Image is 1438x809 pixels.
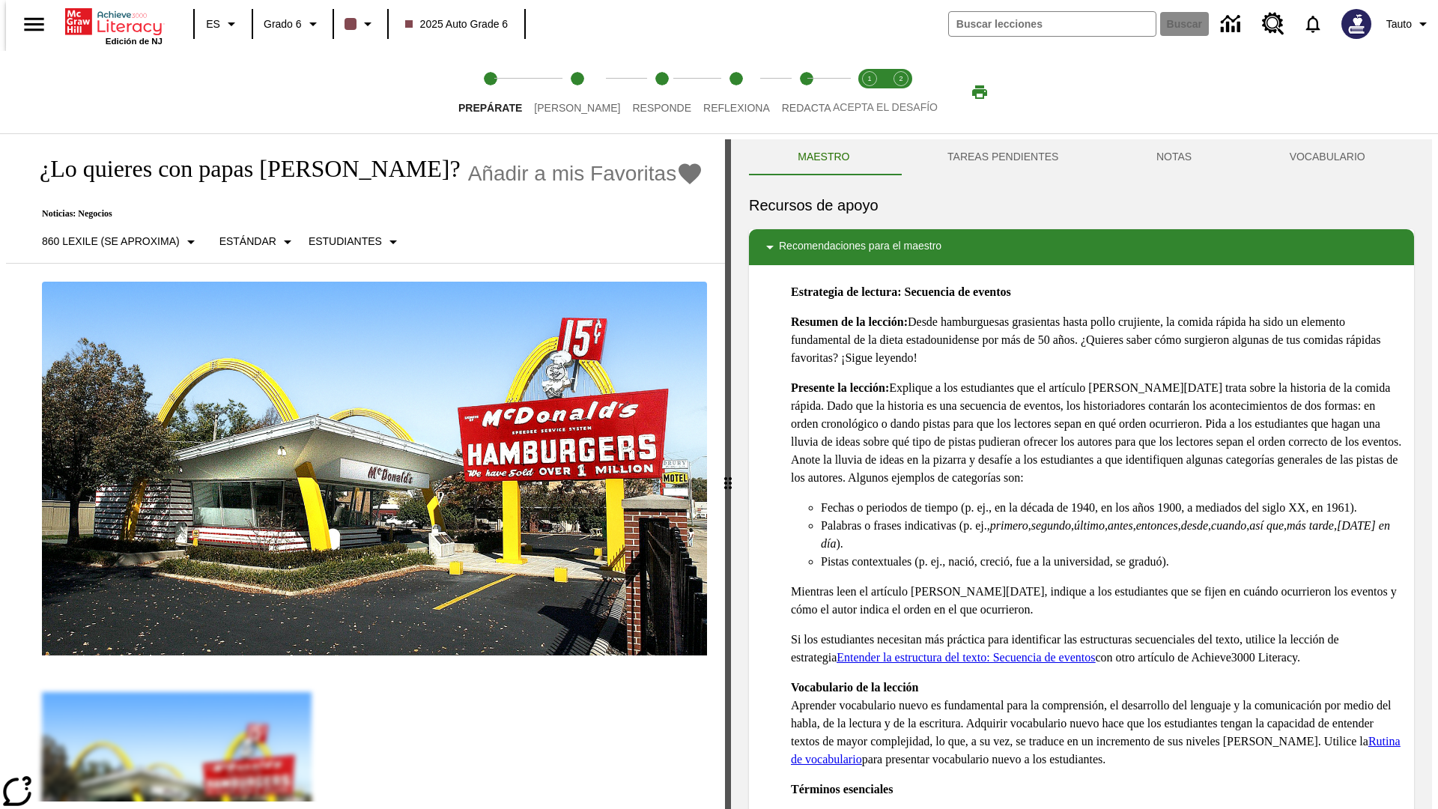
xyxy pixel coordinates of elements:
p: Estudiantes [309,234,382,249]
button: Abrir el menú lateral [12,2,56,46]
p: Si los estudiantes necesitan más práctica para identificar las estructuras secuenciales del texto... [791,631,1402,667]
div: Recomendaciones para el maestro [749,229,1414,265]
strong: Estrategia de lectura: Secuencia de eventos [791,285,1011,298]
span: Edición de NJ [106,37,163,46]
em: entonces [1136,519,1178,532]
strong: Resumen de la lección: [791,315,908,328]
button: TAREAS PENDIENTES [899,139,1108,175]
button: Redacta step 5 of 5 [770,51,843,133]
button: Prepárate step 1 of 5 [446,51,534,133]
span: 2025 Auto Grade 6 [405,16,509,32]
li: Palabras o frases indicativas (p. ej., , , , , , , , , , ). [821,517,1402,553]
span: Responde [632,102,691,114]
div: Instructional Panel Tabs [749,139,1414,175]
button: Imprimir [956,79,1004,106]
input: Buscar campo [949,12,1156,36]
button: NOTAS [1108,139,1241,175]
button: Lee step 2 of 5 [522,51,632,133]
button: Responde step 3 of 5 [620,51,703,133]
img: Avatar [1341,9,1371,39]
div: reading [6,139,725,802]
div: activity [731,139,1432,809]
p: Estándar [219,234,276,249]
button: Acepta el desafío contesta step 2 of 2 [879,51,923,133]
button: VOCABULARIO [1240,139,1414,175]
em: primero [990,519,1028,532]
span: Reflexiona [703,102,770,114]
em: cuando [1211,519,1246,532]
button: Tipo de apoyo, Estándar [213,228,303,255]
p: Recomendaciones para el maestro [779,238,941,256]
button: Grado: Grado 6, Elige un grado [258,10,328,37]
em: así que [1249,519,1284,532]
a: Notificaciones [1293,4,1332,43]
div: Pulsa la tecla de intro o la barra espaciadora y luego presiona las flechas de derecha e izquierd... [725,139,731,809]
h6: Recursos de apoyo [749,193,1414,217]
span: ACEPTA EL DESAFÍO [833,101,938,113]
strong: Términos esenciales [791,783,893,796]
em: último [1074,519,1105,532]
p: Noticias: Negocios [24,208,703,219]
button: Seleccione Lexile, 860 Lexile (Se aproxima) [36,228,206,255]
span: [PERSON_NAME] [534,102,620,114]
button: Perfil/Configuración [1380,10,1438,37]
span: Prepárate [458,102,522,114]
button: Seleccionar estudiante [303,228,408,255]
strong: Presente la lección: [791,381,889,394]
em: desde [1181,519,1208,532]
div: Portada [65,5,163,46]
span: Añadir a mis Favoritas [468,162,677,186]
button: Lenguaje: ES, Selecciona un idioma [199,10,247,37]
button: Acepta el desafío lee step 1 of 2 [848,51,891,133]
em: antes [1108,519,1133,532]
p: Mientras leen el artículo [PERSON_NAME][DATE], indique a los estudiantes que se fijen en cuándo o... [791,583,1402,619]
h1: ¿Lo quieres con papas [PERSON_NAME]? [24,155,461,183]
li: Fechas o periodos de tiempo (p. ej., en la década de 1940, en los años 1900, a mediados del siglo... [821,499,1402,517]
p: Explique a los estudiantes que el artículo [PERSON_NAME][DATE] trata sobre la historia de la comi... [791,379,1402,487]
button: Reflexiona step 4 of 5 [691,51,782,133]
a: Centro de recursos, Se abrirá en una pestaña nueva. [1253,4,1293,44]
li: Pistas contextuales (p. ej., nació, creció, fue a la universidad, se graduó). [821,553,1402,571]
span: Tauto [1386,16,1412,32]
button: Escoja un nuevo avatar [1332,4,1380,43]
img: Uno de los primeros locales de McDonald's, con el icónico letrero rojo y los arcos amarillos. [42,282,707,656]
span: Redacta [782,102,831,114]
p: Aprender vocabulario nuevo es fundamental para la comprensión, el desarrollo del lenguaje y la co... [791,679,1402,769]
p: Desde hamburguesas grasientas hasta pollo crujiente, la comida rápida ha sido un elemento fundame... [791,313,1402,367]
text: 2 [899,75,902,82]
em: más tarde [1287,519,1334,532]
a: Entender la estructura del texto: Secuencia de eventos [837,651,1095,664]
button: El color de la clase es café oscuro. Cambiar el color de la clase. [339,10,383,37]
strong: Vocabulario de la lección [791,681,919,694]
p: 860 Lexile (Se aproxima) [42,234,180,249]
em: segundo [1031,519,1071,532]
button: Añadir a mis Favoritas - ¿Lo quieres con papas fritas? [468,160,704,187]
a: Centro de información [1212,4,1253,45]
button: Maestro [749,139,899,175]
span: Grado 6 [264,16,302,32]
text: 1 [867,75,871,82]
span: ES [206,16,220,32]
